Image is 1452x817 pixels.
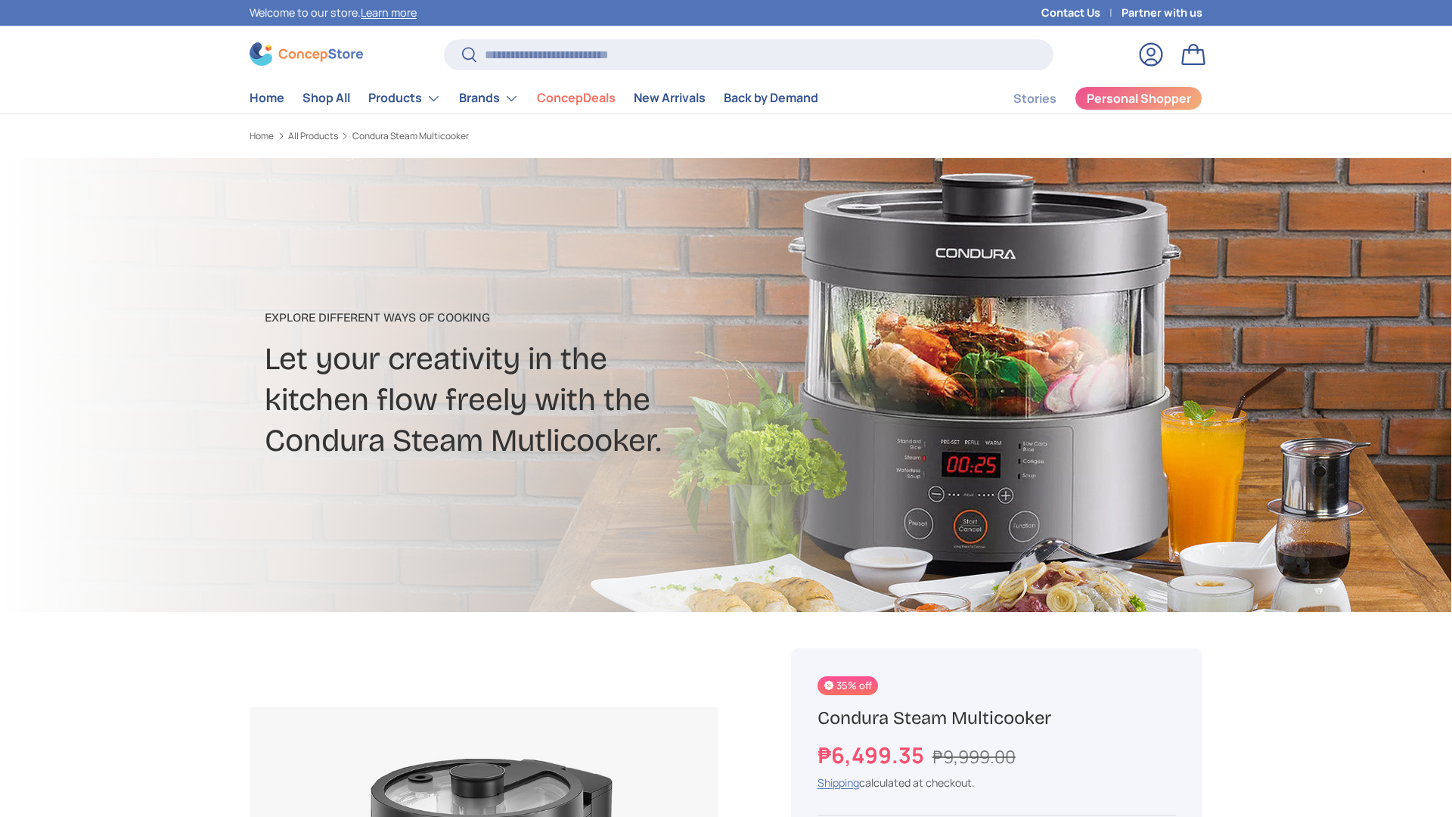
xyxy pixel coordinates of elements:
[1075,86,1202,110] a: Personal Shopper
[1087,92,1191,104] span: Personal Shopper
[450,83,528,113] summary: Brands
[818,740,928,770] strong: ₱6,499.35
[250,5,417,21] p: Welcome to our store.
[724,83,818,113] a: Back by Demand
[818,676,878,695] span: 35% off
[1041,5,1122,21] a: Contact Us
[932,744,1016,769] s: ₱9,999.00
[250,132,274,141] a: Home
[250,129,755,143] nav: Breadcrumbs
[818,775,1176,791] div: calculated at checkout.
[368,83,441,113] a: Products
[265,309,845,327] p: Explore different ways of cooking
[288,132,338,141] a: All Products
[265,339,845,461] h2: Let your creativity in the kitchen flow freely with the Condura Steam Mutlicooker.
[359,83,450,113] summary: Products
[250,83,284,113] a: Home
[1013,84,1056,113] a: Stories
[352,132,469,141] a: Condura Steam Multicooker
[634,83,706,113] a: New Arrivals
[250,83,818,113] nav: Primary
[977,83,1202,113] nav: Secondary
[302,83,350,113] a: Shop All
[250,42,363,66] img: ConcepStore
[537,83,616,113] a: ConcepDeals
[361,5,417,20] a: Learn more
[818,775,859,790] a: Shipping
[818,707,1176,730] h1: Condura Steam Multicooker
[459,83,519,113] a: Brands
[1122,5,1202,21] a: Partner with us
